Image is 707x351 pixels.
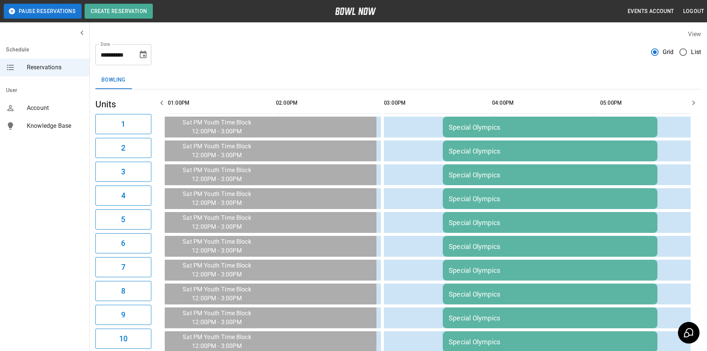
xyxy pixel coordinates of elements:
h6: 3 [121,166,125,178]
div: Special Olympics [449,338,651,346]
span: Reservations [27,63,83,72]
div: Special Olympics [449,290,651,298]
div: Special Olympics [449,314,651,322]
button: 10 [95,329,151,349]
h6: 2 [121,142,125,154]
button: 3 [95,162,151,182]
button: Choose date, selected date is Sep 13, 2025 [136,47,151,62]
button: 9 [95,305,151,325]
button: Events Account [625,4,677,18]
span: List [691,48,701,57]
div: Special Olympics [449,147,651,155]
div: Special Olympics [449,266,651,274]
img: logo [335,7,376,15]
button: Create Reservation [85,4,153,19]
h6: 7 [121,261,125,273]
button: Bowling [95,71,132,89]
div: inventory tabs [95,71,701,89]
h6: 1 [121,118,125,130]
h6: 8 [121,285,125,297]
h6: 10 [119,333,127,345]
span: Account [27,104,83,113]
h6: 5 [121,214,125,225]
h6: 4 [121,190,125,202]
button: 5 [95,209,151,230]
div: Special Olympics [449,123,651,131]
button: 6 [95,233,151,253]
button: 1 [95,114,151,134]
button: 2 [95,138,151,158]
div: Special Olympics [449,195,651,203]
label: View [688,31,701,38]
button: Logout [680,4,707,18]
h5: Units [95,98,151,110]
div: Special Olympics [449,219,651,227]
button: Pause Reservations [4,4,82,19]
button: 8 [95,281,151,301]
div: Special Olympics [449,171,651,179]
span: Knowledge Base [27,121,83,130]
span: Grid [663,48,674,57]
button: 7 [95,257,151,277]
h6: 9 [121,309,125,321]
div: Special Olympics [449,243,651,250]
button: 4 [95,186,151,206]
h6: 6 [121,237,125,249]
